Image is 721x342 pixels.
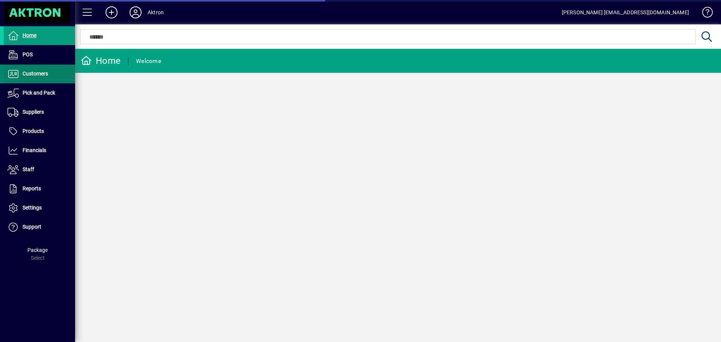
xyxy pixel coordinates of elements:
a: Customers [4,65,75,83]
a: Support [4,218,75,237]
span: Suppliers [23,109,44,115]
a: Financials [4,141,75,160]
span: Settings [23,205,42,211]
span: Customers [23,71,48,77]
span: Support [23,224,41,230]
span: Pick and Pack [23,90,55,96]
span: Reports [23,185,41,191]
span: Financials [23,147,46,153]
button: Add [100,6,124,19]
span: Products [23,128,44,134]
a: Reports [4,179,75,198]
div: Aktron [148,6,164,18]
a: Pick and Pack [4,84,75,102]
div: [PERSON_NAME] [EMAIL_ADDRESS][DOMAIN_NAME] [562,6,689,18]
a: Knowledge Base [697,2,712,26]
button: Profile [124,6,148,19]
a: POS [4,45,75,64]
a: Suppliers [4,103,75,122]
a: Products [4,122,75,141]
span: Package [27,247,48,253]
span: Staff [23,166,34,172]
div: Welcome [136,55,161,67]
span: Home [23,32,36,38]
span: POS [23,51,33,57]
a: Settings [4,199,75,217]
a: Staff [4,160,75,179]
div: Home [81,55,121,67]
